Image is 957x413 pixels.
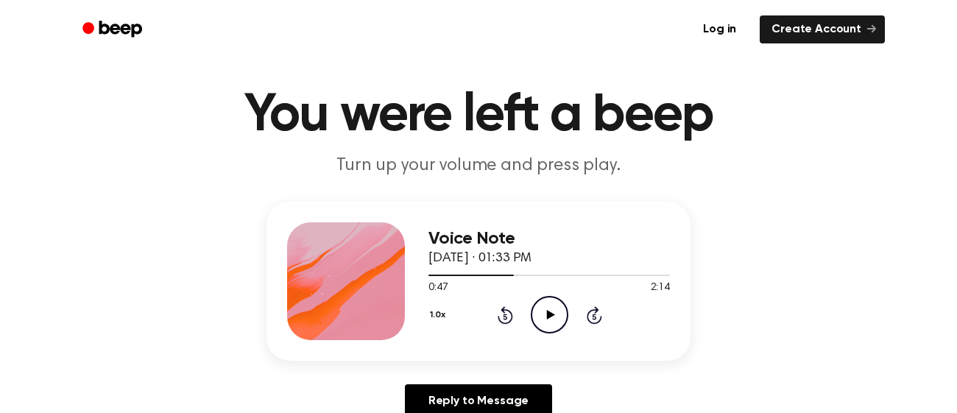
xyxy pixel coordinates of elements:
span: [DATE] · 01:33 PM [428,252,532,265]
a: Beep [72,15,155,44]
p: Turn up your volume and press play. [196,154,761,178]
span: 0:47 [428,280,448,296]
h1: You were left a beep [102,89,855,142]
span: 2:14 [651,280,670,296]
a: Log in [688,13,751,46]
button: 1.0x [428,303,451,328]
a: Create Account [760,15,885,43]
h3: Voice Note [428,229,670,249]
